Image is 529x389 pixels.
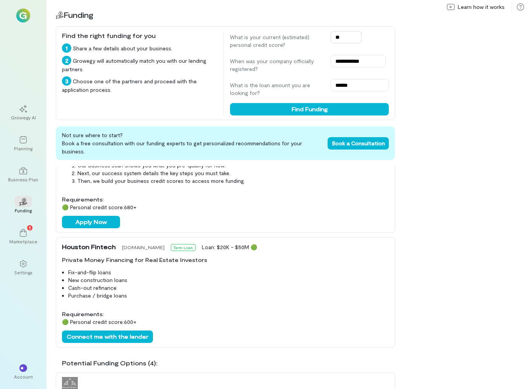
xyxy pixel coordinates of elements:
[62,242,116,251] span: Houston Fintech
[230,81,323,97] label: What is the loan amount you are looking for?
[202,243,257,251] div: Loan: $20K - $50M
[62,76,217,94] div: Choose one of the partners and proceed with the application process.
[9,254,37,282] a: Settings
[9,238,38,244] div: Marketplace
[62,196,389,203] div: Requirements:
[56,126,395,160] div: Not sure where to start? Book a free consultation with our funding experts to get personalized re...
[62,216,120,228] button: Apply Now
[14,145,33,151] div: Planning
[62,310,389,318] div: Requirements:
[62,56,217,73] div: Growegy will automatically match you with our lending partners.
[230,33,323,49] label: What is your current (estimated) personal credit score?
[29,224,31,231] span: 1
[62,318,389,326] div: Personal credit score: 600 +
[62,256,389,264] div: Private Money Financing for Real Estate Investors
[9,192,37,220] a: Funding
[77,177,389,185] li: Then, we build your business credit scores to access more funding.
[9,99,37,127] a: Growegy AI
[9,130,37,158] a: Planning
[62,31,217,40] div: Find the right funding for you
[15,207,32,213] div: Funding
[14,269,33,275] div: Settings
[332,140,385,146] span: Book a Consultation
[62,358,395,368] div: Potential Funding Options (4):
[62,43,71,53] div: 1
[68,269,389,276] li: Fix-and-flip loans
[62,318,69,325] span: 🟢
[14,374,33,380] div: Account
[8,176,38,182] div: Business Plan
[122,244,165,250] span: [DOMAIN_NAME]
[251,244,257,250] span: 🟢
[458,3,505,11] span: Learn how it works
[62,203,389,211] div: Personal credit score: 680 +
[230,57,323,73] label: When was your company officially registered?
[68,284,389,292] li: Cash-out refinance
[11,114,36,120] div: Growegy AI
[230,103,389,115] button: Find Funding
[62,56,71,65] div: 2
[9,223,37,251] a: Marketplace
[64,10,93,19] span: Funding
[171,244,196,251] div: Term Loan
[62,330,153,343] button: Connect me with the lender
[62,43,217,53] div: Share a few details about your business.
[9,161,37,189] a: Business Plan
[77,169,389,177] li: Next, our success system details the key steps you must take.
[62,76,71,86] div: 3
[62,204,69,210] span: 🟢
[68,292,389,299] li: Purchase / bridge loans
[68,276,389,284] li: New construction loans
[328,137,389,150] button: Book a Consultation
